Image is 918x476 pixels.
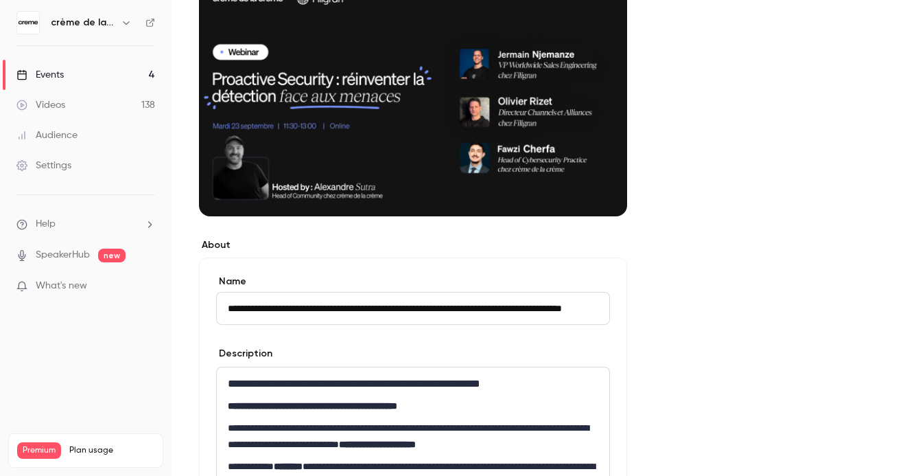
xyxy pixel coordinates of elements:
iframe: Noticeable Trigger [139,280,155,293]
h6: crème de la crème [51,16,115,30]
span: Help [36,217,56,231]
div: Audience [16,128,78,142]
li: help-dropdown-opener [16,217,155,231]
span: new [98,249,126,262]
label: Name [216,275,610,288]
span: Premium [17,442,61,459]
label: Description [216,347,272,361]
div: Events [16,68,64,82]
img: crème de la crème [17,12,39,34]
label: About [199,238,627,252]
div: Videos [16,98,65,112]
span: Plan usage [69,445,154,456]
div: Settings [16,159,71,172]
a: SpeakerHub [36,248,90,262]
span: What's new [36,279,87,293]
